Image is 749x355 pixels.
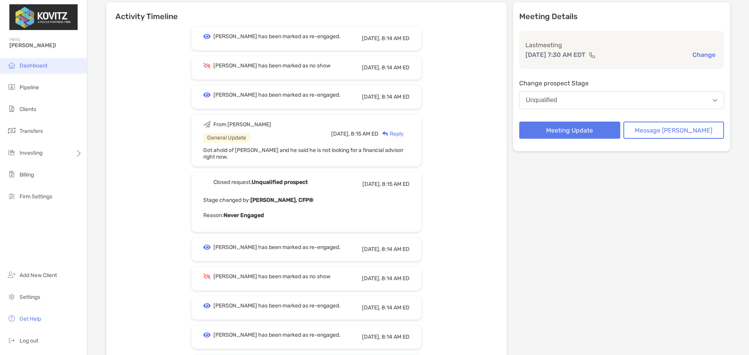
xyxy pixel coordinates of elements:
img: get-help icon [7,314,16,323]
span: [DATE], [362,246,380,253]
span: Add New Client [20,272,57,279]
div: Closed request, [213,179,308,185]
b: Never Engaged [224,212,264,219]
span: 8:14 AM ED [382,246,410,253]
img: investing icon [7,148,16,157]
span: 8:14 AM ED [382,334,410,340]
img: Event icon [203,92,211,97]
b: [PERSON_NAME], CFP® [250,197,313,203]
button: Change [690,51,718,59]
img: Event icon [203,303,211,308]
div: [PERSON_NAME] has been marked as re-engaged. [213,33,341,40]
button: Message [PERSON_NAME] [623,122,724,139]
span: 8:15 AM ED [382,181,410,187]
p: Change prospect Stage [519,78,724,88]
span: [DATE], [362,334,380,340]
span: [DATE], [362,35,380,42]
div: [PERSON_NAME] has been marked as re-engaged. [213,92,341,98]
p: Reason: [203,210,410,220]
img: Event icon [203,245,211,250]
span: Log out [20,337,38,344]
img: Event icon [203,332,211,337]
span: Investing [20,150,43,156]
img: settings icon [7,292,16,301]
img: dashboard icon [7,60,16,70]
img: Event icon [203,274,211,279]
p: Meeting Details [519,12,724,21]
p: [DATE] 7:30 AM EDT [525,50,586,60]
img: Open dropdown arrow [713,99,717,102]
span: Settings [20,294,40,300]
span: Dashboard [20,62,47,69]
div: [PERSON_NAME] has been marked as re-engaged. [213,332,341,338]
span: [DATE], [362,94,380,100]
img: Event icon [203,178,211,186]
div: General Update [203,133,250,143]
b: Unqualified prospect [252,179,308,185]
span: [PERSON_NAME]! [9,42,82,49]
div: [PERSON_NAME] has been marked as re-engaged. [213,302,341,309]
img: clients icon [7,104,16,113]
p: Last meeting [525,40,718,50]
span: 8:14 AM ED [382,304,410,311]
img: communication type [589,52,596,58]
div: [PERSON_NAME] has been marked as re-engaged. [213,244,341,251]
span: 8:14 AM ED [382,275,410,282]
div: Unqualified [526,97,557,104]
h6: Activity Timeline [106,2,507,21]
img: transfers icon [7,126,16,135]
img: Event icon [203,121,211,128]
img: Event icon [203,34,211,39]
p: Stage changed by: [203,195,410,205]
span: 8:14 AM ED [382,94,410,100]
span: Got ahold of [PERSON_NAME] and he said he is not looking for a financial advisor right now. [203,147,403,160]
img: billing icon [7,170,16,179]
img: add_new_client icon [7,270,16,279]
div: [PERSON_NAME] has been marked as no show [213,273,330,280]
span: 8:14 AM ED [382,64,410,71]
span: 8:14 AM ED [382,35,410,42]
button: Unqualified [519,91,724,109]
span: Get Help [20,316,41,322]
span: [DATE], [362,275,380,282]
img: logout icon [7,336,16,345]
span: [DATE], [362,64,380,71]
span: Transfers [20,128,43,134]
div: [PERSON_NAME] has been marked as no show [213,62,330,69]
img: firm-settings icon [7,191,16,201]
span: Billing [20,171,34,178]
span: Pipeline [20,84,39,91]
img: pipeline icon [7,82,16,92]
img: Reply icon [382,131,388,136]
span: [DATE], [362,304,380,311]
div: Reply [378,130,404,138]
span: [DATE], [331,131,350,137]
span: Firm Settings [20,193,52,200]
img: Zoe Logo [9,3,78,31]
span: Clients [20,106,36,113]
span: [DATE], [362,181,381,187]
div: From [PERSON_NAME] [213,121,271,128]
img: Event icon [203,63,211,69]
button: Meeting Update [519,122,620,139]
span: 8:15 AM ED [351,131,378,137]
